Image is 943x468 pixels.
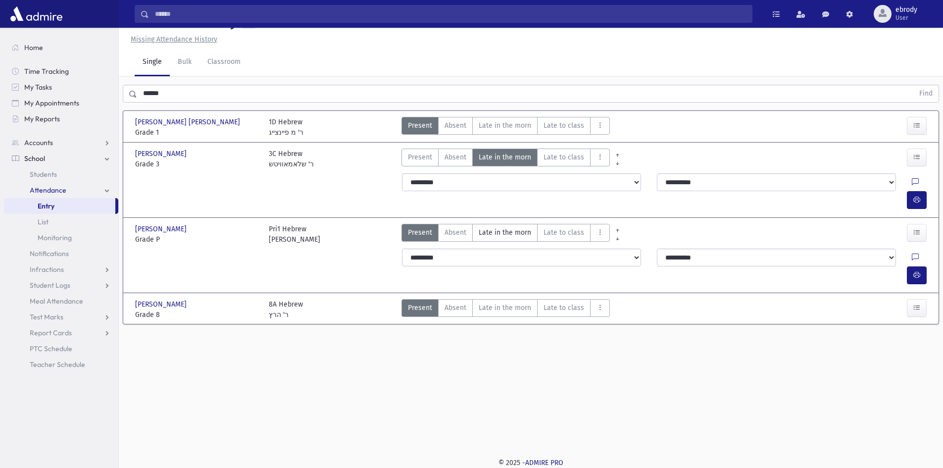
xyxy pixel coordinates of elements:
u: Missing Attendance History [131,35,217,44]
span: Absent [445,152,466,162]
a: Infractions [4,261,118,277]
div: AttTypes [401,224,610,245]
span: Student Logs [30,281,70,290]
span: Test Marks [30,312,63,321]
span: Teacher Schedule [30,360,85,369]
a: List [4,214,118,230]
a: Meal Attendance [4,293,118,309]
span: Present [408,303,432,313]
span: Late in the morn [479,227,531,238]
a: My Reports [4,111,118,127]
span: Notifications [30,249,69,258]
span: Grade 3 [135,159,259,169]
input: Search [149,5,752,23]
a: Single [135,49,170,76]
span: Late to class [544,303,584,313]
a: My Appointments [4,95,118,111]
span: Grade 1 [135,127,259,138]
a: Student Logs [4,277,118,293]
span: Late in the morn [479,152,531,162]
span: Meal Attendance [30,297,83,306]
span: Accounts [24,138,53,147]
a: PTC Schedule [4,341,118,357]
span: Present [408,227,432,238]
a: Monitoring [4,230,118,246]
span: PTC Schedule [30,344,72,353]
span: Present [408,152,432,162]
span: Grade P [135,234,259,245]
a: Report Cards [4,325,118,341]
a: Missing Attendance History [127,35,217,44]
span: Present [408,120,432,131]
span: Absent [445,303,466,313]
span: Late in the morn [479,303,531,313]
span: Late to class [544,227,584,238]
div: AttTypes [401,149,610,169]
span: ebrody [895,6,917,14]
span: List [38,217,49,226]
button: Find [913,85,939,102]
span: [PERSON_NAME] [135,149,189,159]
div: AttTypes [401,117,610,138]
span: Monitoring [38,233,72,242]
span: [PERSON_NAME] [PERSON_NAME] [135,117,242,127]
span: Infractions [30,265,64,274]
a: Attendance [4,182,118,198]
a: Accounts [4,135,118,151]
img: AdmirePro [8,4,65,24]
span: User [895,14,917,22]
span: My Reports [24,114,60,123]
span: Absent [445,120,466,131]
a: School [4,151,118,166]
a: Home [4,40,118,55]
div: © 2025 - [135,458,927,468]
a: Bulk [170,49,199,76]
span: [PERSON_NAME] [135,299,189,310]
span: My Tasks [24,83,52,92]
a: My Tasks [4,79,118,95]
div: AttTypes [401,299,610,320]
span: Grade 8 [135,310,259,320]
span: Late to class [544,120,584,131]
div: 3C Hebrew ר' שלאמאוויטש [269,149,314,169]
span: Students [30,170,57,179]
span: [PERSON_NAME] [135,224,189,234]
a: Classroom [199,49,248,76]
div: Pri1 Hebrew [PERSON_NAME] [269,224,320,245]
span: Attendance [30,186,66,195]
span: Late in the morn [479,120,531,131]
a: Test Marks [4,309,118,325]
span: Time Tracking [24,67,69,76]
span: Report Cards [30,328,72,337]
div: 8A Hebrew ר' הרץ [269,299,303,320]
a: Teacher Schedule [4,357,118,372]
span: School [24,154,45,163]
span: Entry [38,202,54,210]
a: Entry [4,198,115,214]
span: My Appointments [24,99,79,107]
a: Notifications [4,246,118,261]
span: Absent [445,227,466,238]
a: Time Tracking [4,63,118,79]
a: Students [4,166,118,182]
div: 1D Hebrew ר' מ פיינצייג [269,117,303,138]
span: Home [24,43,43,52]
span: Late to class [544,152,584,162]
